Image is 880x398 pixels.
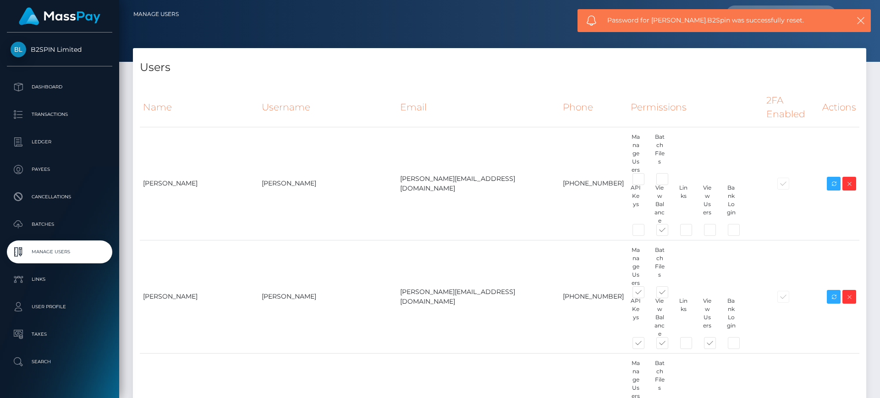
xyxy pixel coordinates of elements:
[7,268,112,291] a: Links
[11,355,109,369] p: Search
[648,184,671,225] div: View Balance
[11,163,109,176] p: Payees
[258,88,397,127] th: Username
[7,350,112,373] a: Search
[397,88,560,127] th: Email
[624,184,648,225] div: API Keys
[7,158,112,181] a: Payees
[624,133,648,174] div: Manage Users
[671,297,695,338] div: Links
[11,80,109,94] p: Dashboard
[11,108,109,121] p: Transactions
[7,240,112,263] a: Manage Users
[560,127,628,240] td: [PHONE_NUMBER]
[11,300,109,314] p: User Profile
[11,135,109,149] p: Ledger
[397,240,560,353] td: [PERSON_NAME][EMAIL_ADDRESS][DOMAIN_NAME]
[133,5,179,24] a: Manage Users
[560,88,628,127] th: Phone
[140,88,258,127] th: Name
[11,273,109,286] p: Links
[7,213,112,236] a: Batches
[719,184,743,225] div: Bank Login
[624,246,648,287] div: Manage Users
[7,295,112,318] a: User Profile
[726,5,812,23] input: Search...
[397,127,560,240] td: [PERSON_NAME][EMAIL_ADDRESS][DOMAIN_NAME]
[19,7,100,25] img: MassPay Logo
[627,88,763,127] th: Permissions
[648,133,671,174] div: Batch Files
[624,297,648,338] div: API Keys
[763,88,819,127] th: 2FA Enabled
[7,103,112,126] a: Transactions
[560,240,628,353] td: [PHONE_NUMBER]
[258,240,397,353] td: [PERSON_NAME]
[7,323,112,346] a: Taxes
[11,245,109,259] p: Manage Users
[648,246,671,287] div: Batch Files
[140,127,258,240] td: [PERSON_NAME]
[648,297,671,338] div: View Balance
[140,60,859,76] h4: Users
[719,297,743,338] div: Bank Login
[819,88,859,127] th: Actions
[7,45,112,54] span: B2SPIN Limited
[7,131,112,153] a: Ledger
[695,297,719,338] div: View Users
[140,240,258,353] td: [PERSON_NAME]
[258,127,397,240] td: [PERSON_NAME]
[11,218,109,231] p: Batches
[695,184,719,225] div: View Users
[11,190,109,204] p: Cancellations
[11,327,109,341] p: Taxes
[11,42,26,57] img: B2SPIN Limited
[7,185,112,208] a: Cancellations
[7,76,112,98] a: Dashboard
[607,16,834,25] span: Password for [PERSON_NAME].B2Spin was successfully reset.
[671,184,695,225] div: Links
